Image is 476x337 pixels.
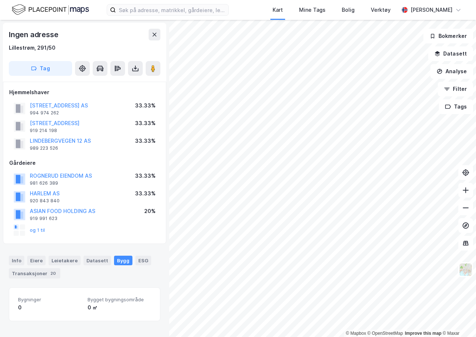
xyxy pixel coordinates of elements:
[135,256,151,265] div: ESG
[428,46,473,61] button: Datasett
[411,6,452,14] div: [PERSON_NAME]
[367,331,403,336] a: OpenStreetMap
[9,268,60,279] div: Transaksjoner
[439,302,476,337] div: Kontrollprogram for chat
[27,256,46,265] div: Eiere
[30,180,58,186] div: 981 626 389
[439,99,473,114] button: Tags
[88,297,151,303] span: Bygget bygningsområde
[299,6,326,14] div: Mine Tags
[135,101,156,110] div: 33.33%
[273,6,283,14] div: Kart
[12,3,89,16] img: logo.f888ab2527a4732fd821a326f86c7f29.svg
[30,128,57,134] div: 919 214 198
[9,159,160,167] div: Gårdeiere
[49,270,57,277] div: 20
[18,297,82,303] span: Bygninger
[9,88,160,97] div: Hjemmelshaver
[342,6,355,14] div: Bolig
[371,6,391,14] div: Verktøy
[135,189,156,198] div: 33.33%
[84,256,111,265] div: Datasett
[30,216,57,221] div: 919 991 623
[135,171,156,180] div: 33.33%
[30,198,60,204] div: 920 843 840
[459,263,473,277] img: Z
[9,61,72,76] button: Tag
[346,331,366,336] a: Mapbox
[439,302,476,337] iframe: Chat Widget
[405,331,441,336] a: Improve this map
[49,256,81,265] div: Leietakere
[135,136,156,145] div: 33.33%
[430,64,473,79] button: Analyse
[88,303,151,312] div: 0 ㎡
[438,82,473,96] button: Filter
[423,29,473,43] button: Bokmerker
[9,29,60,40] div: Ingen adresse
[144,207,156,216] div: 20%
[114,256,132,265] div: Bygg
[135,119,156,128] div: 33.33%
[9,43,56,52] div: Lillestrøm, 291/50
[116,4,228,15] input: Søk på adresse, matrikkel, gårdeiere, leietakere eller personer
[9,256,24,265] div: Info
[18,303,82,312] div: 0
[30,110,59,116] div: 994 974 262
[30,145,58,151] div: 989 223 526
